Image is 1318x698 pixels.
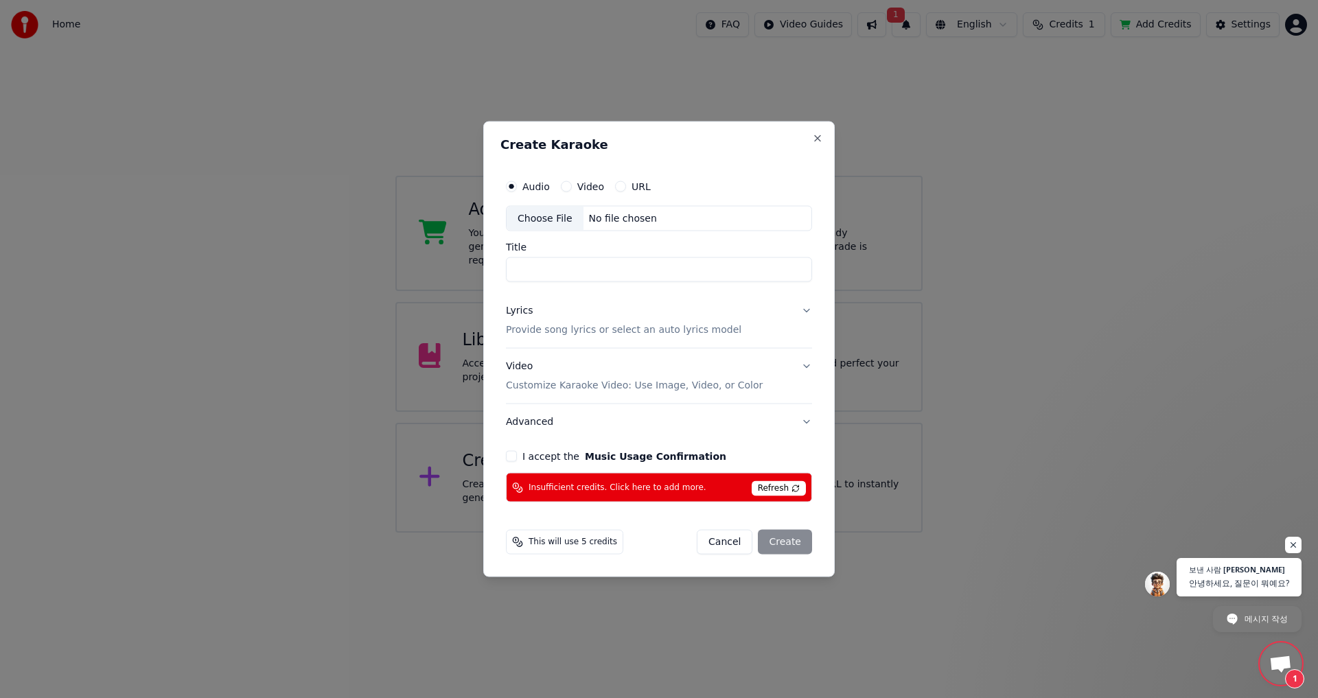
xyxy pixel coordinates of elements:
[522,181,550,191] label: Audio
[632,181,651,191] label: URL
[506,323,741,337] p: Provide song lyrics or select an auto lyrics model
[506,360,763,393] div: Video
[583,211,662,225] div: No file chosen
[529,537,617,548] span: This will use 5 credits
[507,206,583,231] div: Choose File
[585,452,726,461] button: I accept the
[697,530,752,555] button: Cancel
[506,349,812,404] button: VideoCustomize Karaoke Video: Use Image, Video, or Color
[506,404,812,440] button: Advanced
[752,481,806,496] span: Refresh
[506,304,533,318] div: Lyrics
[506,379,763,393] p: Customize Karaoke Video: Use Image, Video, or Color
[506,242,812,252] label: Title
[506,293,812,348] button: LyricsProvide song lyrics or select an auto lyrics model
[500,138,818,150] h2: Create Karaoke
[577,181,604,191] label: Video
[529,482,706,493] span: Insufficient credits. Click here to add more.
[522,452,726,461] label: I accept the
